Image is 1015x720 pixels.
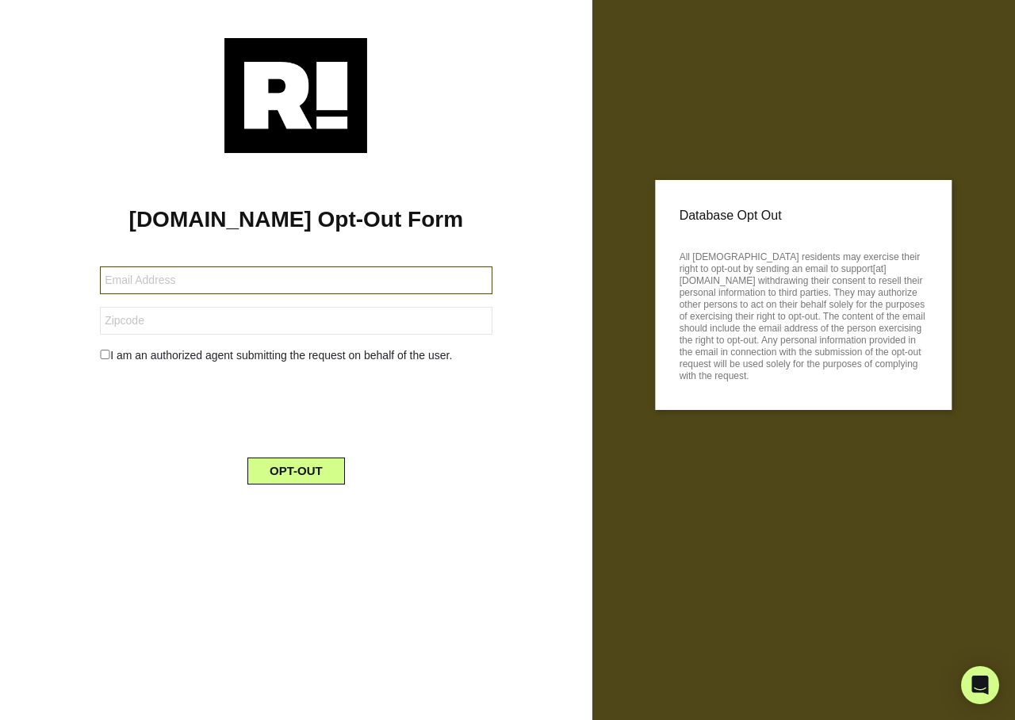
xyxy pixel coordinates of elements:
h1: [DOMAIN_NAME] Opt-Out Form [24,206,569,233]
input: Email Address [100,266,492,294]
p: All [DEMOGRAPHIC_DATA] residents may exercise their right to opt-out by sending an email to suppo... [680,247,928,382]
button: OPT-OUT [247,458,345,484]
div: Open Intercom Messenger [961,666,999,704]
input: Zipcode [100,307,492,335]
p: Database Opt Out [680,204,928,228]
img: Retention.com [224,38,367,153]
iframe: reCAPTCHA [175,377,416,439]
div: I am an authorized agent submitting the request on behalf of the user. [88,347,504,364]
